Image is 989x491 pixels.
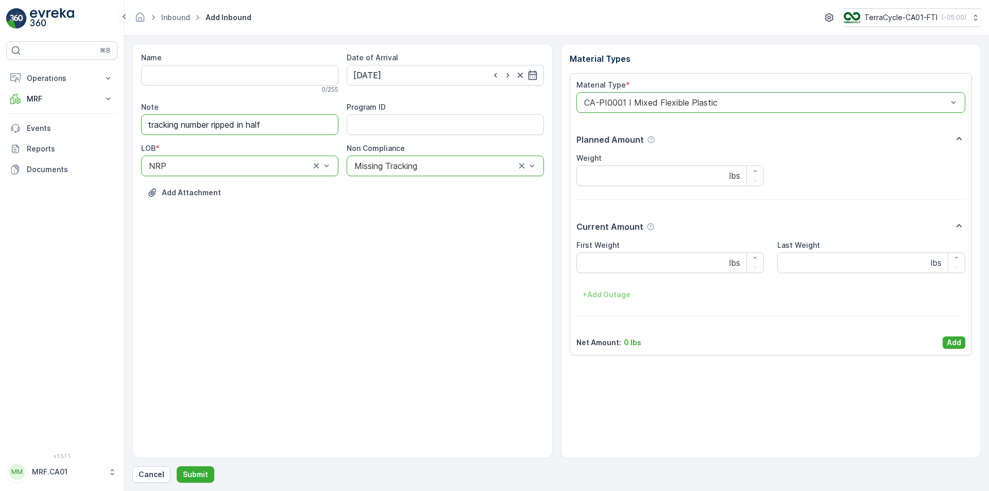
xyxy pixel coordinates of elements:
div: MM [9,464,25,480]
img: logo_light-DOdMpM7g.png [30,8,74,29]
p: Material Types [570,53,973,65]
a: Inbound [161,13,190,22]
p: 0 lbs [624,337,641,348]
img: logo [6,8,27,29]
p: TerraCycle-CA01-FTI [864,12,937,23]
span: Add Inbound [203,12,253,23]
p: + Add Outage [583,290,630,300]
img: TC_BVHiTW6.png [844,12,860,23]
p: Reports [27,144,113,154]
button: Upload File [141,184,227,201]
p: Submit [183,469,208,480]
p: 0 / 255 [321,86,338,94]
p: Events [27,123,113,133]
button: Submit [177,466,214,483]
button: +Add Outage [576,286,637,303]
div: Help Tooltip Icon [647,136,655,144]
button: Cancel [132,466,170,483]
label: First Weight [576,241,620,249]
p: Planned Amount [576,133,644,146]
button: Operations [6,68,117,89]
button: MMMRF.CA01 [6,461,117,483]
button: TerraCycle-CA01-FTI(-05:00) [844,8,981,27]
p: Current Amount [576,221,643,233]
label: LOB [141,144,156,153]
label: Note [141,103,159,111]
p: Cancel [139,469,164,480]
p: Net Amount : [576,337,621,348]
a: Documents [6,159,117,180]
button: Add [943,336,965,349]
a: Homepage [134,15,146,24]
p: lbs [729,170,740,182]
span: v 1.51.1 [6,453,117,459]
p: Operations [27,73,97,83]
p: MRF [27,94,97,104]
p: ( -05:00 ) [942,13,966,22]
button: MRF [6,89,117,109]
p: lbs [931,257,942,269]
p: MRF.CA01 [32,467,103,477]
label: Name [141,53,162,62]
label: Program ID [347,103,386,111]
label: Last Weight [777,241,820,249]
label: Non Compliance [347,144,405,153]
p: Documents [27,164,113,175]
label: Weight [576,154,602,162]
p: Add Attachment [162,188,221,198]
a: Events [6,118,117,139]
p: ⌘B [100,46,110,55]
label: Date of Arrival [347,53,398,62]
label: Material Type [576,80,626,89]
a: Reports [6,139,117,159]
input: dd/mm/yyyy [347,65,544,86]
p: lbs [729,257,740,269]
div: Help Tooltip Icon [646,223,655,231]
p: Add [947,337,961,348]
